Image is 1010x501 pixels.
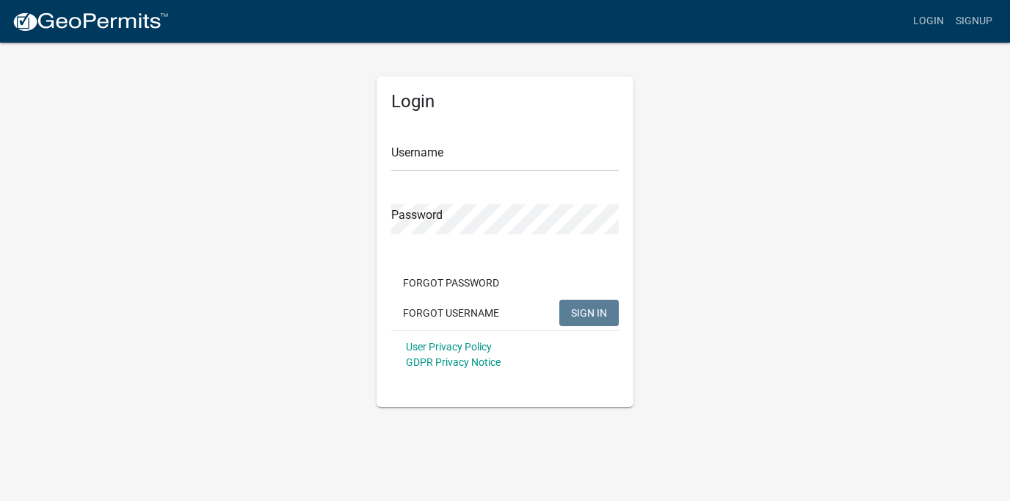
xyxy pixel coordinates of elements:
[559,300,619,326] button: SIGN IN
[391,270,511,296] button: Forgot Password
[406,356,501,368] a: GDPR Privacy Notice
[571,306,607,318] span: SIGN IN
[406,341,492,353] a: User Privacy Policy
[950,7,998,35] a: Signup
[391,300,511,326] button: Forgot Username
[391,91,619,112] h5: Login
[907,7,950,35] a: Login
